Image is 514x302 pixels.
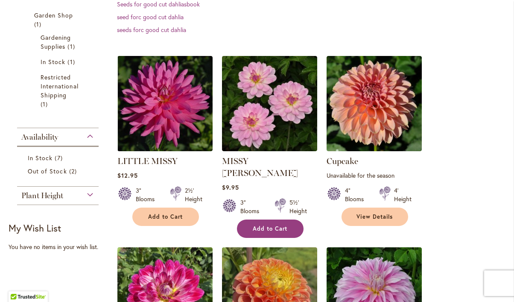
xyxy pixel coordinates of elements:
div: You have no items in your wish list. [9,243,112,251]
span: Add to Cart [253,225,288,232]
div: 4' Height [394,186,412,203]
p: Unavailable for the season [327,171,422,179]
div: 5½' Height [289,198,307,215]
a: Gardening Supplies [41,33,77,51]
a: LITTLE MISSY [117,156,178,166]
span: Add to Cart [148,213,183,220]
span: Restricted International Shipping [41,73,79,99]
img: MISSY SUE [222,56,317,151]
span: 1 [67,57,77,66]
a: Cupcake [327,145,422,153]
a: Cupcake [327,156,358,166]
span: Gardening Supplies [41,33,71,50]
iframe: Launch Accessibility Center [6,272,30,296]
a: MISSY SUE [222,145,317,153]
div: 3" Blooms [136,186,160,203]
a: Out of Stock 2 [28,167,90,176]
span: $9.95 [222,183,239,191]
a: Garden Shop [34,11,84,29]
span: 1 [67,42,77,51]
a: In Stock 7 [28,153,90,162]
span: Availability [21,132,58,142]
strong: My Wish List [9,222,61,234]
span: 7 [55,153,64,162]
a: MISSY [PERSON_NAME] [222,156,298,178]
img: LITTLE MISSY [117,56,213,151]
a: Restricted International Shipping [41,73,77,108]
span: 1 [34,20,44,29]
a: In Stock [41,57,77,66]
button: Add to Cart [132,208,199,226]
a: seed forc good cut dahlia [117,13,184,21]
a: LITTLE MISSY [117,145,213,153]
span: In Stock [28,154,53,162]
div: 2½' Height [185,186,202,203]
a: seeds forc good cut dahlia [117,26,186,34]
span: $12.95 [117,171,138,179]
img: Cupcake [327,56,422,151]
span: Garden Shop [34,11,73,19]
div: 4" Blooms [345,186,369,203]
div: 3" Blooms [240,198,264,215]
span: In Stock [41,58,65,66]
span: 1 [41,100,50,108]
span: Out of Stock [28,167,67,175]
span: View Details [356,213,393,220]
a: View Details [342,208,408,226]
button: Add to Cart [237,220,304,238]
span: 2 [69,167,79,176]
span: Plant Height [21,191,63,200]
